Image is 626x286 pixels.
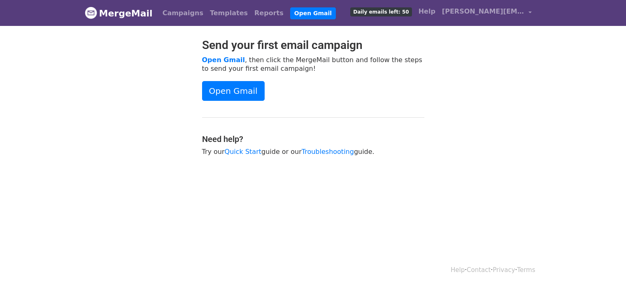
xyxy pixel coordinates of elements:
[585,246,626,286] div: Widget de chat
[467,266,491,274] a: Contact
[202,134,424,144] h4: Need help?
[439,3,535,23] a: [PERSON_NAME][EMAIL_ADDRESS][DOMAIN_NAME]
[415,3,439,20] a: Help
[517,266,535,274] a: Terms
[202,56,245,64] a: Open Gmail
[302,148,354,156] a: Troubleshooting
[85,5,153,22] a: MergeMail
[493,266,515,274] a: Privacy
[451,266,465,274] a: Help
[585,246,626,286] iframe: Chat Widget
[207,5,251,21] a: Templates
[159,5,207,21] a: Campaigns
[85,7,97,19] img: MergeMail logo
[202,81,265,101] a: Open Gmail
[350,7,412,16] span: Daily emails left: 50
[202,147,424,156] p: Try our guide or our guide.
[290,7,336,19] a: Open Gmail
[251,5,287,21] a: Reports
[225,148,261,156] a: Quick Start
[442,7,524,16] span: [PERSON_NAME][EMAIL_ADDRESS][DOMAIN_NAME]
[202,38,424,52] h2: Send your first email campaign
[347,3,415,20] a: Daily emails left: 50
[202,56,424,73] p: , then click the MergeMail button and follow the steps to send your first email campaign!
